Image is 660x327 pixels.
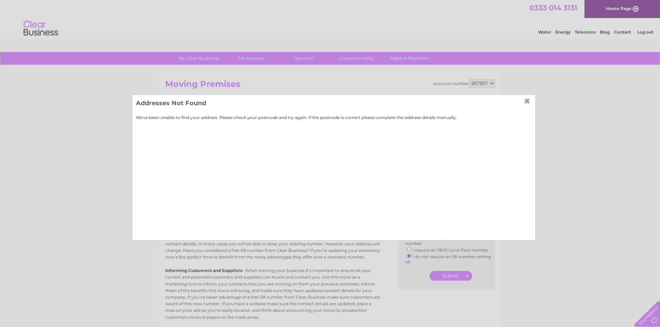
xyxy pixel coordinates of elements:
div: Clear Business is a trading name of Verastar Limited (registered in [GEOGRAPHIC_DATA] No. 3667643... [167,4,494,34]
img: logo.png [23,18,59,39]
a: Energy [555,29,571,35]
a: Log out [637,29,653,35]
a: Water [538,29,551,35]
a: Blog [600,29,610,35]
a: Contact [614,29,631,35]
a: 0333 014 3131 [529,3,577,12]
p: We've been unable to find your address. Please check your postcode and try again. If the postcode... [136,114,532,121]
h3: Addresses Not Found [136,98,532,110]
a: Telecoms [575,29,596,35]
input: Close [524,98,532,104]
